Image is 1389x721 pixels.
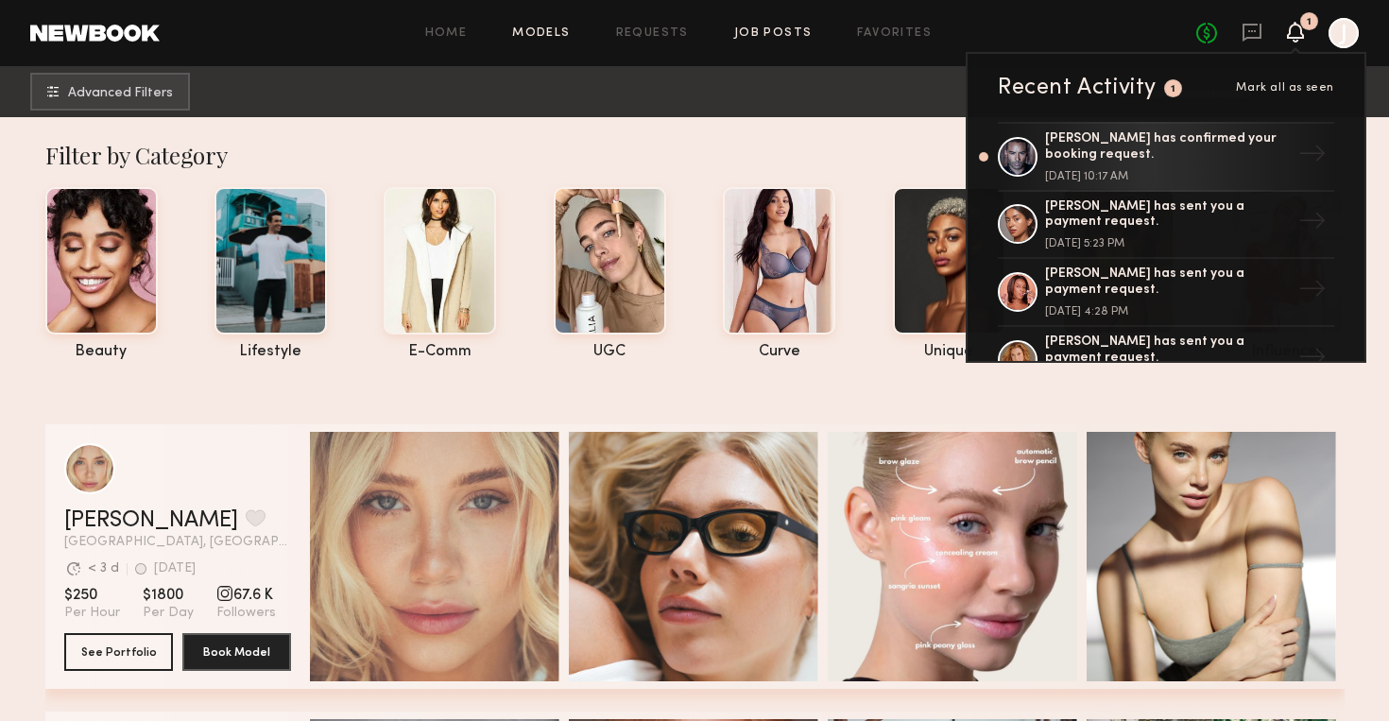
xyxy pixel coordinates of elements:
[734,27,813,40] a: Job Posts
[554,344,666,360] div: UGC
[143,586,194,605] span: $1800
[1171,84,1176,94] div: 1
[182,633,291,671] button: Book Model
[998,192,1334,260] a: [PERSON_NAME] has sent you a payment request.[DATE] 5:23 PM→
[1045,199,1291,232] div: [PERSON_NAME] has sent you a payment request.
[1236,82,1334,94] span: Mark all as seen
[88,562,119,575] div: < 3 d
[1045,171,1291,182] div: [DATE] 10:17 AM
[384,344,496,360] div: e-comm
[998,77,1157,99] div: Recent Activity
[64,633,173,671] button: See Portfolio
[1329,18,1359,48] a: J
[512,27,570,40] a: Models
[998,122,1334,192] a: [PERSON_NAME] has confirmed your booking request.[DATE] 10:17 AM→
[1291,199,1334,249] div: →
[30,73,190,111] button: Advanced Filters
[1291,335,1334,385] div: →
[1291,132,1334,181] div: →
[216,605,276,622] span: Followers
[1291,267,1334,317] div: →
[216,586,276,605] span: 67.6 K
[857,27,932,40] a: Favorites
[1045,131,1291,163] div: [PERSON_NAME] has confirmed your booking request.
[893,344,1005,360] div: unique
[1045,306,1291,318] div: [DATE] 4:28 PM
[45,344,158,360] div: beauty
[998,259,1334,327] a: [PERSON_NAME] has sent you a payment request.[DATE] 4:28 PM→
[1307,17,1312,27] div: 1
[1045,335,1291,367] div: [PERSON_NAME] has sent you a payment request.
[68,87,173,100] span: Advanced Filters
[1045,266,1291,299] div: [PERSON_NAME] has sent you a payment request.
[616,27,689,40] a: Requests
[64,586,120,605] span: $250
[425,27,468,40] a: Home
[64,536,291,549] span: [GEOGRAPHIC_DATA], [GEOGRAPHIC_DATA]
[64,605,120,622] span: Per Hour
[723,344,835,360] div: curve
[45,140,1345,170] div: Filter by Category
[154,562,196,575] div: [DATE]
[143,605,194,622] span: Per Day
[64,509,238,532] a: [PERSON_NAME]
[214,344,327,360] div: lifestyle
[1045,238,1291,249] div: [DATE] 5:23 PM
[998,327,1334,395] a: [PERSON_NAME] has sent you a payment request.→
